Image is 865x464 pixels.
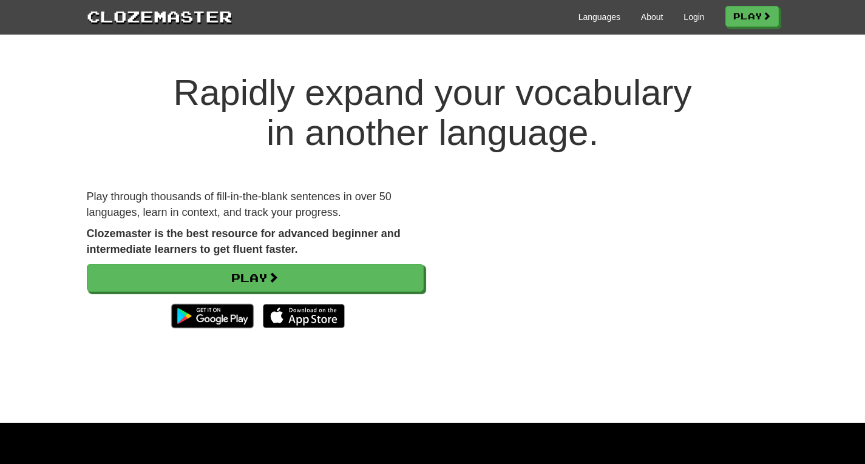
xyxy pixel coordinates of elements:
img: Get it on Google Play [165,298,259,334]
a: Play [725,6,779,27]
strong: Clozemaster is the best resource for advanced beginner and intermediate learners to get fluent fa... [87,227,401,255]
a: Login [684,11,704,23]
img: Download_on_the_App_Store_Badge_US-UK_135x40-25178aeef6eb6b83b96f5f2d004eda3bffbb37122de64afbaef7... [263,304,345,328]
a: Play [87,264,424,292]
p: Play through thousands of fill-in-the-blank sentences in over 50 languages, learn in context, and... [87,189,424,220]
a: About [641,11,663,23]
a: Clozemaster [87,5,232,27]
a: Languages [578,11,620,23]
